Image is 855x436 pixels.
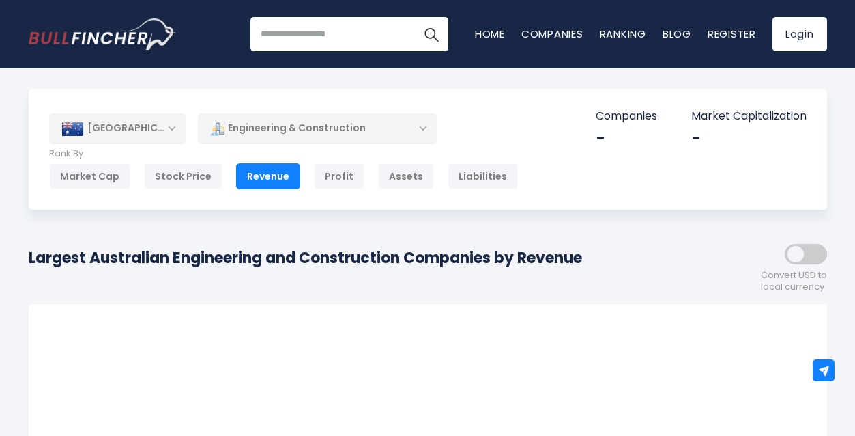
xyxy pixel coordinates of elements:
[29,247,582,269] h1: Largest Australian Engineering and Construction Companies by Revenue
[29,18,175,50] a: Go to homepage
[144,163,222,189] div: Stock Price
[691,109,807,124] p: Market Capitalization
[49,148,518,160] p: Rank By
[29,18,176,50] img: Bullfincher logo
[596,127,657,148] div: -
[198,113,437,144] div: Engineering & Construction
[521,27,583,41] a: Companies
[475,27,505,41] a: Home
[691,127,807,148] div: -
[596,109,657,124] p: Companies
[49,163,130,189] div: Market Cap
[314,163,364,189] div: Profit
[663,27,691,41] a: Blog
[49,113,186,144] div: [GEOGRAPHIC_DATA]
[708,27,756,41] a: Register
[236,163,300,189] div: Revenue
[448,163,518,189] div: Liabilities
[761,270,827,293] span: Convert USD to local currency
[378,163,434,189] div: Assets
[772,17,827,51] a: Login
[600,27,646,41] a: Ranking
[414,17,448,51] button: Search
